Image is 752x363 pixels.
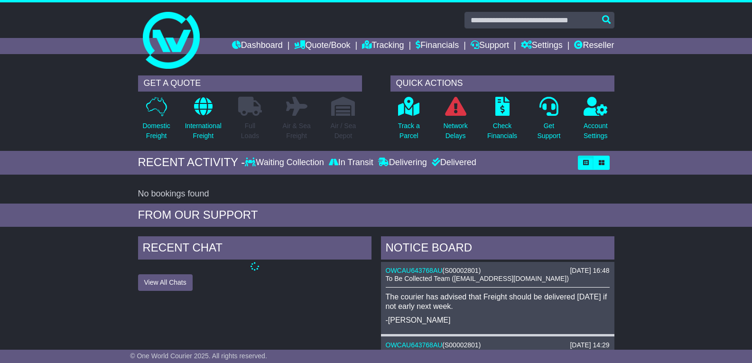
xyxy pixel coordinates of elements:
[138,75,362,92] div: GET A QUOTE
[386,341,443,349] a: OWCAU643768AU
[185,96,222,146] a: InternationalFreight
[570,267,609,275] div: [DATE] 16:48
[331,121,356,141] p: Air / Sea Depot
[294,38,350,54] a: Quote/Book
[362,38,404,54] a: Tracking
[386,341,610,349] div: ( )
[138,189,614,199] div: No bookings found
[376,158,429,168] div: Delivering
[471,38,509,54] a: Support
[386,275,569,282] span: To Be Collected Team ([EMAIL_ADDRESS][DOMAIN_NAME])
[487,96,518,146] a: CheckFinancials
[429,158,476,168] div: Delivered
[386,316,610,325] p: -[PERSON_NAME]
[398,96,420,146] a: Track aParcel
[326,158,376,168] div: In Transit
[381,236,614,262] div: NOTICE BOARD
[142,121,170,141] p: Domestic Freight
[574,38,614,54] a: Reseller
[487,121,517,141] p: Check Financials
[537,96,561,146] a: GetSupport
[583,96,608,146] a: AccountSettings
[232,38,283,54] a: Dashboard
[138,156,245,169] div: RECENT ACTIVITY -
[386,267,443,274] a: OWCAU643768AU
[416,38,459,54] a: Financials
[570,341,609,349] div: [DATE] 14:29
[238,121,262,141] p: Full Loads
[130,352,267,360] span: © One World Courier 2025. All rights reserved.
[386,292,610,310] p: The courier has advised that Freight should be delivered [DATE] if not early next week.
[445,267,479,274] span: S00002801
[283,121,311,141] p: Air & Sea Freight
[443,96,468,146] a: NetworkDelays
[445,341,479,349] span: S00002801
[386,267,610,275] div: ( )
[398,121,420,141] p: Track a Parcel
[245,158,326,168] div: Waiting Collection
[138,274,193,291] button: View All Chats
[386,349,589,357] span: In Transit and Delivery Team ([EMAIL_ADDRESS][DOMAIN_NAME])
[584,121,608,141] p: Account Settings
[537,121,560,141] p: Get Support
[185,121,222,141] p: International Freight
[138,236,371,262] div: RECENT CHAT
[138,208,614,222] div: FROM OUR SUPPORT
[521,38,563,54] a: Settings
[390,75,614,92] div: QUICK ACTIONS
[443,121,467,141] p: Network Delays
[142,96,170,146] a: DomesticFreight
